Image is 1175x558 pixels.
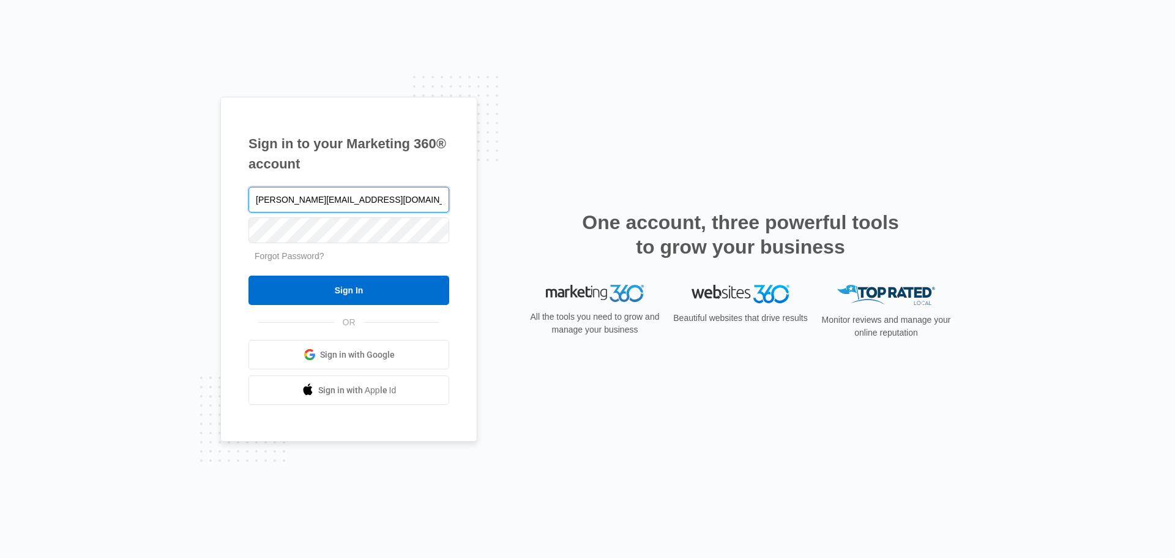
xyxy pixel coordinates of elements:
a: Sign in with Google [248,340,449,369]
img: Websites 360 [692,285,789,303]
h2: One account, three powerful tools to grow your business [578,210,903,259]
input: Email [248,187,449,213]
span: OR [334,316,364,329]
a: Sign in with Apple Id [248,375,449,405]
span: Sign in with Apple Id [318,384,397,397]
p: Monitor reviews and manage your online reputation [818,314,955,339]
a: Forgot Password? [255,251,324,261]
p: All the tools you need to grow and manage your business [526,311,663,336]
p: Beautiful websites that drive results [672,312,809,325]
img: Top Rated Local [837,285,935,305]
span: Sign in with Google [320,349,395,361]
h1: Sign in to your Marketing 360® account [248,134,449,174]
input: Sign In [248,276,449,305]
img: Marketing 360 [546,285,644,302]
